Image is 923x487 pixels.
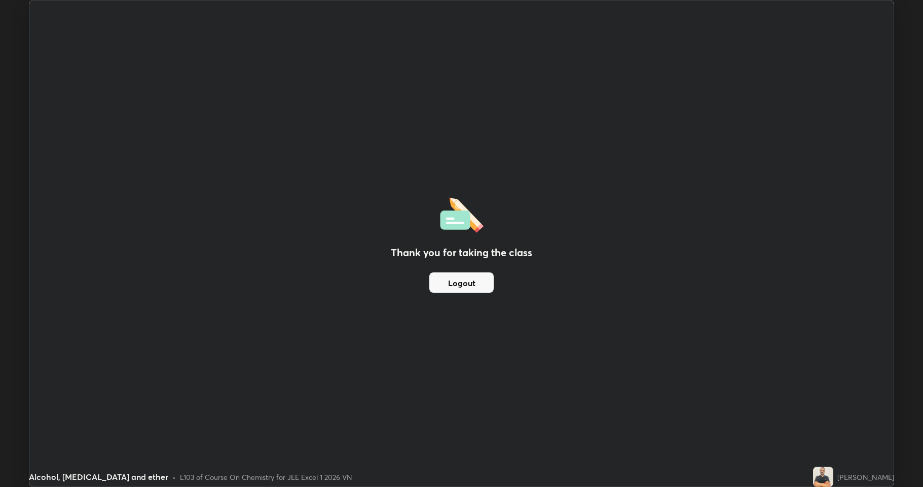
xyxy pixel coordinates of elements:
h2: Thank you for taking the class [391,245,532,260]
div: [PERSON_NAME] [837,472,894,482]
div: L103 of Course On Chemistry for JEE Excel 1 2026 VN [180,472,352,482]
div: Alcohol, [MEDICAL_DATA] and ether [29,471,168,483]
img: 9736e7a92cd840a59b1b4dd6496f0469.jpg [813,467,833,487]
div: • [172,472,176,482]
img: offlineFeedback.1438e8b3.svg [440,194,484,233]
button: Logout [429,272,494,293]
